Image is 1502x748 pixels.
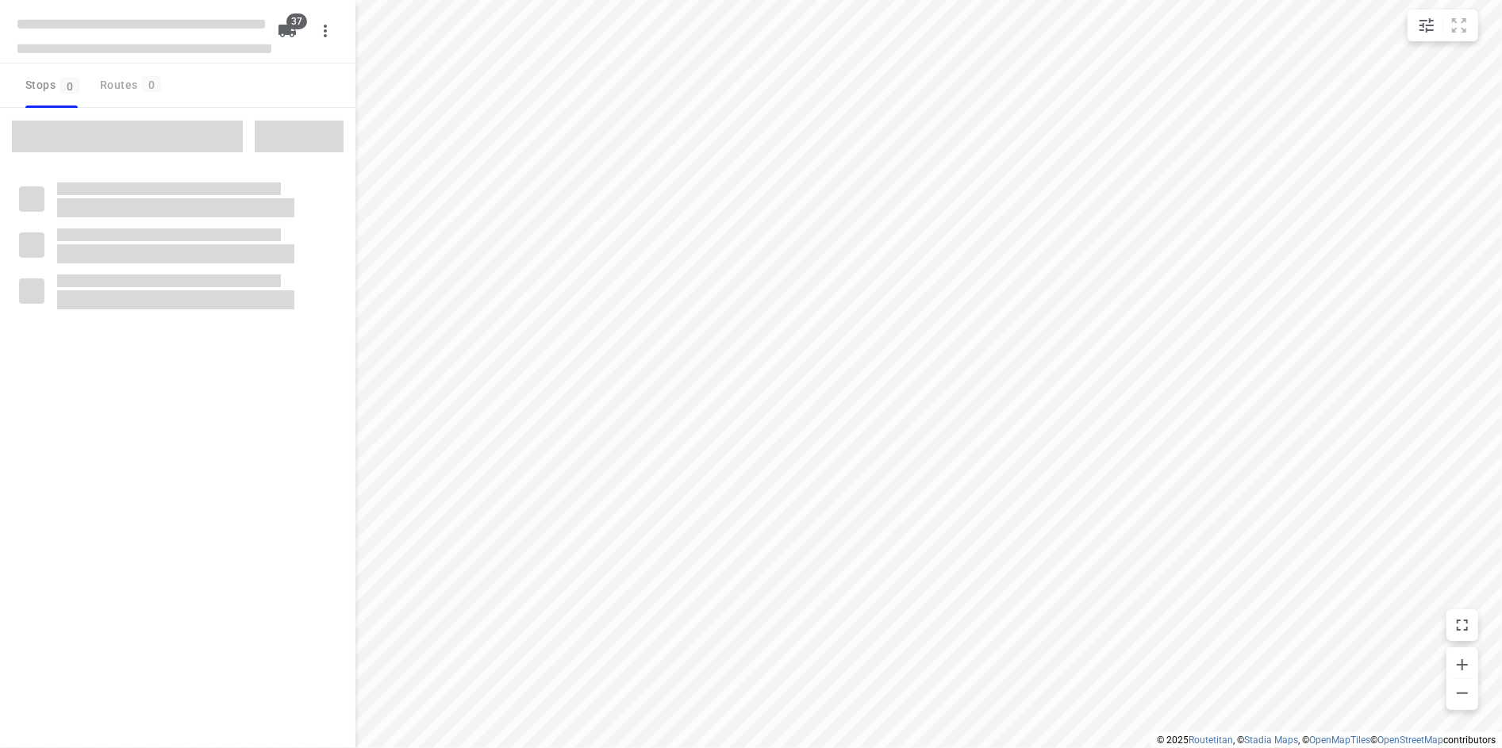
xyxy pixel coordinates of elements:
[1408,10,1478,41] div: small contained button group
[1189,735,1233,746] a: Routetitan
[1309,735,1370,746] a: OpenMapTiles
[1411,10,1442,41] button: Map settings
[1157,735,1496,746] li: © 2025 , © , © © contributors
[1377,735,1443,746] a: OpenStreetMap
[1244,735,1298,746] a: Stadia Maps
